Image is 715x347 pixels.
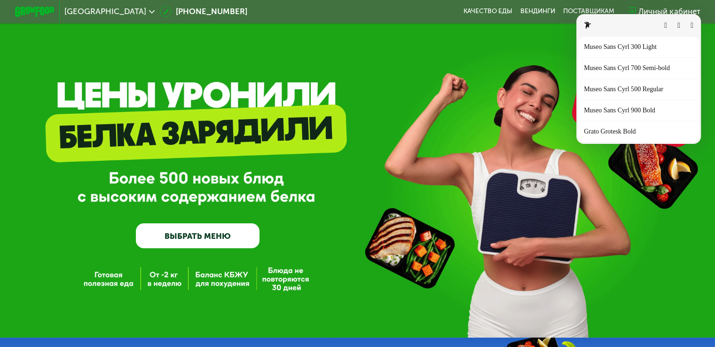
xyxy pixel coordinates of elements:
[136,223,259,248] a: ВЫБРАТЬ МЕНЮ
[464,8,512,16] a: Качество еды
[638,6,700,17] div: Личный кабинет
[160,6,247,17] a: [PHONE_NUMBER]
[563,8,614,16] div: поставщикам
[520,8,555,16] a: Вендинги
[64,8,146,16] span: [GEOGRAPHIC_DATA]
